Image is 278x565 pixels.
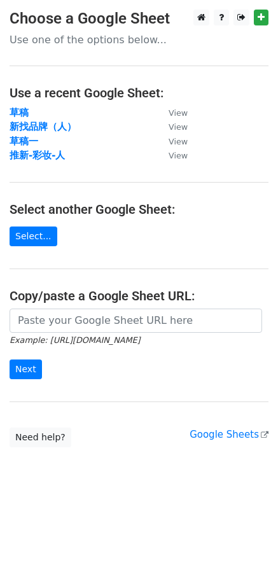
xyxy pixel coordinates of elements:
a: 新找品牌（人） [10,121,76,132]
input: Paste your Google Sheet URL here [10,309,262,333]
a: View [156,121,188,132]
h3: Choose a Google Sheet [10,10,268,28]
p: Use one of the options below... [10,33,268,46]
input: Next [10,359,42,379]
a: View [156,107,188,118]
small: Example: [URL][DOMAIN_NAME] [10,335,140,345]
a: 推新-彩妆-人 [10,150,65,161]
h4: Use a recent Google Sheet: [10,85,268,101]
a: Need help? [10,428,71,447]
small: View [169,151,188,160]
a: View [156,136,188,147]
a: 草稿一 [10,136,38,147]
h4: Select another Google Sheet: [10,202,268,217]
small: View [169,122,188,132]
a: Google Sheets [190,429,268,440]
a: Select... [10,227,57,246]
small: View [169,137,188,146]
small: View [169,108,188,118]
a: 草稿 [10,107,29,118]
h4: Copy/paste a Google Sheet URL: [10,288,268,303]
a: View [156,150,188,161]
